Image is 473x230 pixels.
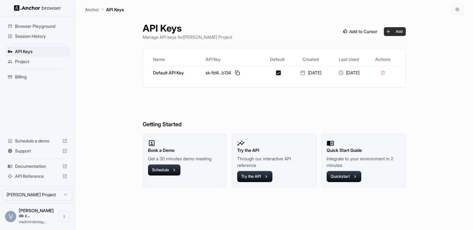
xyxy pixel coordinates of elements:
p: Anchor [85,6,99,13]
button: Add [384,27,406,36]
h2: Quick Start Guide [327,147,400,154]
span: API Keys [15,48,67,55]
th: API Key [203,53,263,66]
span: vladimirdeziegler@gmail.com [19,219,46,224]
span: Documentation [15,163,60,169]
span: Project [15,58,67,65]
span: API Reference [15,173,60,179]
p: Through our interactive API reference [237,155,311,168]
img: Anchor Logo [14,5,61,11]
span: Vladimir de ziegler [19,208,54,218]
span: Billing [15,74,67,80]
p: API Keys [106,6,124,13]
div: Documentation [5,161,70,171]
th: Last Used [330,53,368,66]
button: Schedule [148,164,181,176]
td: Default API Key [150,66,203,80]
p: Integrate to your environment in 2 minutes [327,155,400,168]
div: sk-fbf4...b134 [206,69,260,77]
div: Session History [5,31,70,41]
div: V [5,211,16,222]
p: Get a 30 minutes demo meeting [148,155,222,162]
h1: API Keys [143,22,232,34]
div: Schedule a demo [5,136,70,146]
span: Support [15,148,60,154]
img: Add anchorbrowser MCP server to Cursor [341,27,380,36]
h2: Try the API [237,147,311,154]
th: Created [292,53,330,66]
div: [DATE] [332,70,365,76]
span: Schedule a demo [15,138,60,144]
div: Project [5,57,70,67]
div: Support [5,146,70,156]
th: Name [150,53,203,66]
p: Manage API keys for [PERSON_NAME] Project [143,34,232,40]
span: Browser Playground [15,23,67,29]
h2: Book a Demo [148,147,222,154]
button: Quickstart [327,171,361,182]
span: Session History [15,33,67,39]
div: API Reference [5,171,70,181]
div: Billing [5,72,70,82]
h6: Getting Started [143,95,406,129]
th: Default [263,53,292,66]
button: Copy API key [234,69,241,77]
th: Actions [368,53,398,66]
div: Browser Playground [5,21,70,31]
button: Try the API [237,171,272,182]
button: Open menu [58,211,70,222]
div: API Keys [5,47,70,57]
nav: breadcrumb [85,6,124,13]
div: [DATE] [294,70,327,76]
